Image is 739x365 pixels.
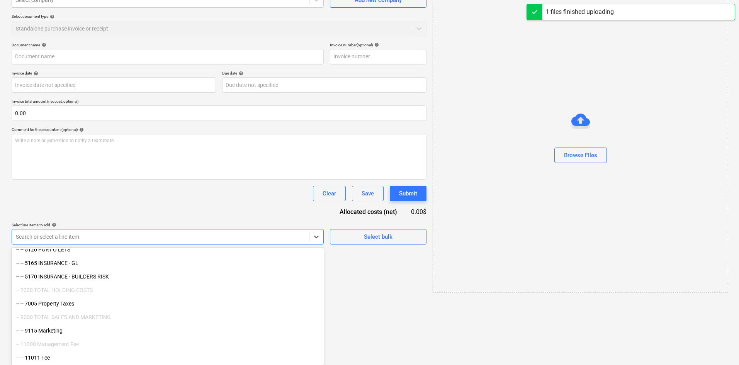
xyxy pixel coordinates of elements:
button: Clear [313,186,346,201]
input: Due date not specified [222,77,426,93]
input: Invoice number [330,49,426,65]
input: Invoice total amount (net cost, optional) [12,105,426,121]
button: Select bulk [330,229,426,244]
button: Save [352,186,384,201]
div: 0.00$ [409,207,426,216]
span: help [237,71,243,76]
div: Invoice date [12,71,216,76]
p: Invoice total amount (net cost, optional) [12,99,426,105]
div: Browse Files [564,150,597,160]
div: Save [362,188,374,199]
input: Document name [12,49,324,65]
div: Invoice number (optional) [330,42,426,48]
div: Allocated costs (net) [326,207,409,216]
input: Invoice date not specified [12,77,216,93]
span: help [373,42,379,47]
div: Select line-items to add [12,222,324,227]
div: Comment for the accountant (optional) [12,127,426,132]
iframe: Chat Widget [700,328,739,365]
div: Clear [323,188,336,199]
button: Submit [390,186,426,201]
span: help [48,14,54,19]
div: Select bulk [364,232,392,242]
div: Document name [12,42,324,48]
div: Due date [222,71,426,76]
div: 1 files finished uploading [545,7,614,17]
div: Submit [399,188,417,199]
span: help [78,127,84,132]
button: Browse Files [554,148,607,163]
span: help [32,71,38,76]
div: Select document type [12,14,426,19]
span: help [40,42,46,47]
span: help [50,222,56,227]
